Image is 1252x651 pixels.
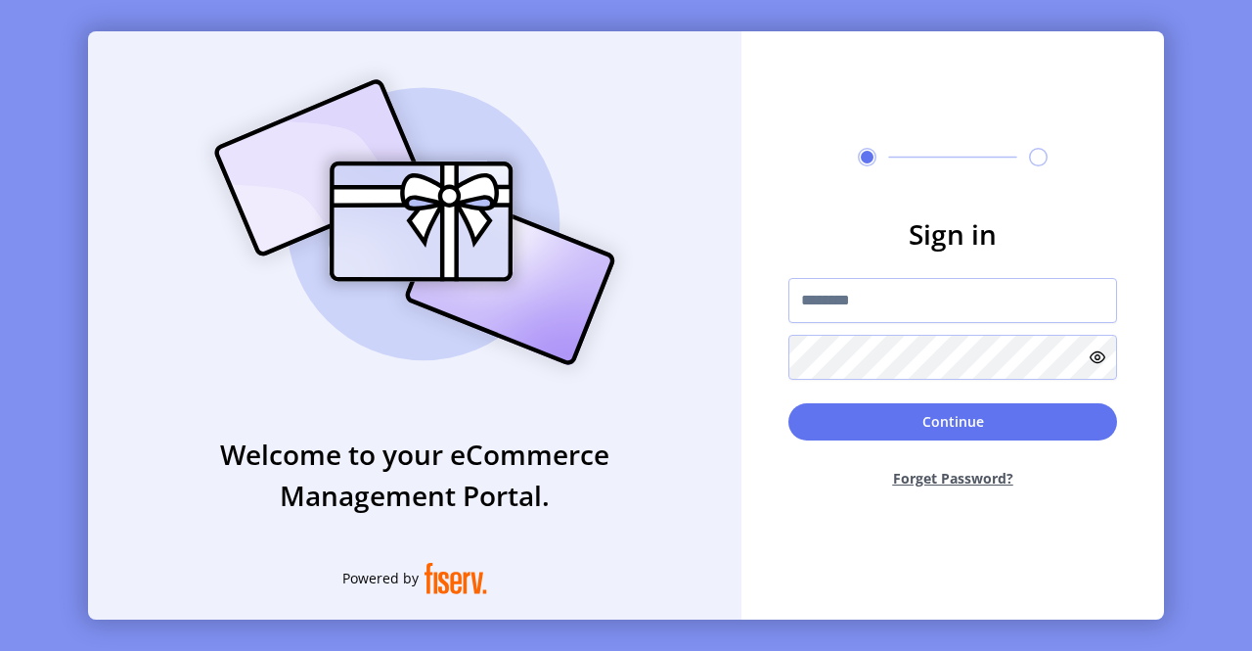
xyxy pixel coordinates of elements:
[788,213,1117,255] h3: Sign in
[342,568,419,588] span: Powered by
[788,452,1117,504] button: Forget Password?
[788,403,1117,441] button: Continue
[185,58,645,387] img: card_Illustration.svg
[88,434,741,516] h3: Welcome to your eCommerce Management Portal.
